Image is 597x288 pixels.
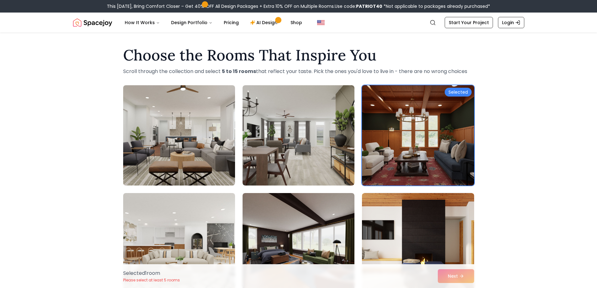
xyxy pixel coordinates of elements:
p: Please select at least 5 rooms [123,278,180,283]
span: Use code: [335,3,382,9]
img: Room room-2 [243,85,354,186]
a: Login [498,17,524,28]
p: Selected 1 room [123,270,180,277]
a: Spacejoy [73,16,112,29]
button: Design Portfolio [166,16,217,29]
img: Spacejoy Logo [73,16,112,29]
nav: Global [73,13,524,33]
a: Start Your Project [445,17,493,28]
p: Scroll through the collection and select that reflect your taste. Pick the ones you'd love to liv... [123,68,474,75]
a: Pricing [219,16,244,29]
b: PATRIOT40 [356,3,382,9]
a: AI Design [245,16,284,29]
span: *Not applicable to packages already purchased* [382,3,490,9]
img: United States [317,19,325,26]
nav: Main [120,16,307,29]
strong: 5 to 15 rooms [222,68,256,75]
div: Selected [445,88,472,97]
button: How It Works [120,16,165,29]
h1: Choose the Rooms That Inspire You [123,48,474,63]
a: Shop [285,16,307,29]
div: This [DATE], Bring Comfort Closer – Get 40% OFF All Design Packages + Extra 10% OFF on Multiple R... [107,3,490,9]
img: Room room-1 [123,85,235,186]
img: Room room-3 [359,83,477,188]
